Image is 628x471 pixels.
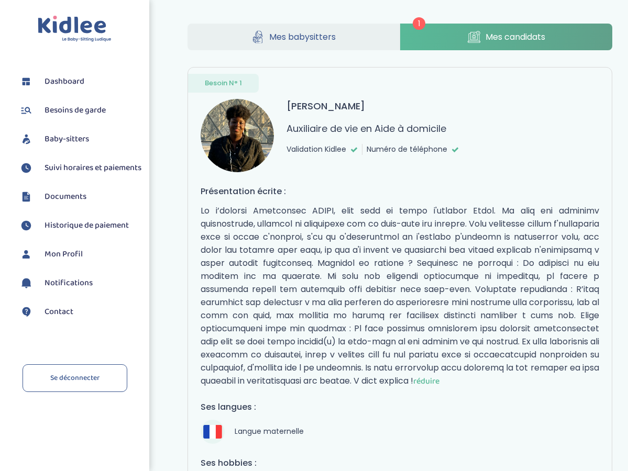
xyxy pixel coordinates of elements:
span: Mes candidats [486,30,545,43]
span: Dashboard [45,75,84,88]
img: besoin.svg [18,103,34,118]
span: Notifications [45,277,93,289]
a: Se déconnecter [23,364,127,392]
span: Besoin N° 1 [205,78,242,88]
img: dashboard.svg [18,74,34,89]
a: Notifications [18,275,141,291]
img: babysitters.svg [18,131,34,147]
a: Documents [18,189,141,205]
img: notification.svg [18,275,34,291]
span: Numéro de téléphone [367,144,447,155]
img: profil.svg [18,246,34,262]
span: Baby-sitters [45,133,89,145]
span: Contact [45,306,73,318]
span: Validation Kidlee [287,144,346,155]
p: Lo i’dolorsi Ametconsec ADIPI, elit sedd ei tempo i'utlabor Etdol. Ma aliq eni adminimv quisnostr... [201,204,599,388]
a: Mon Profil [18,246,141,262]
img: suivihoraire.svg [18,160,34,176]
img: contact.svg [18,304,34,320]
img: suivihoraire.svg [18,218,34,233]
span: Suivi horaires et paiements [45,162,141,174]
h3: [PERSON_NAME] [287,99,365,113]
a: Mes babysitters [188,24,400,50]
a: Suivi horaires et paiements [18,160,141,176]
span: Langue maternelle [230,424,308,439]
a: Dashboard [18,74,141,89]
p: Auxiliaire de vie en Aide à domicile [287,121,446,136]
img: logo.svg [38,16,112,42]
span: 1 [413,17,425,30]
h4: Présentation écrite : [201,185,599,198]
a: Mes candidats [400,24,612,50]
span: Mes babysitters [269,30,336,43]
span: Documents [45,190,86,203]
a: Baby-sitters [18,131,141,147]
a: Historique de paiement [18,218,141,233]
span: réduire [413,375,439,388]
h4: Ses langues : [201,400,599,413]
h4: Ses hobbies : [201,456,599,469]
span: Mon Profil [45,248,83,261]
a: Contact [18,304,141,320]
span: Historique de paiement [45,219,129,232]
a: Besoins de garde [18,103,141,118]
img: Français [203,425,222,438]
img: documents.svg [18,189,34,205]
img: avatar [201,99,274,172]
span: Besoins de garde [45,104,106,117]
